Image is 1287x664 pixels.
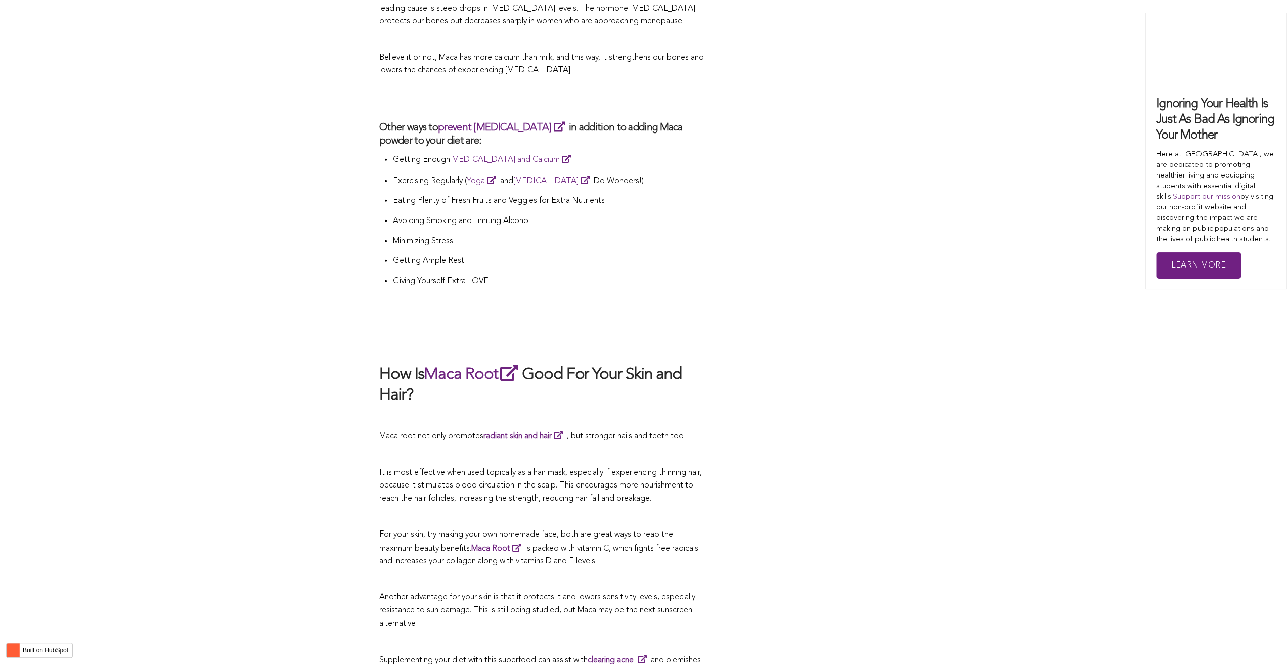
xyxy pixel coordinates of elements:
[471,545,525,553] a: Maca Root
[379,545,698,566] span: is packed with vitamin C, which fights free radicals and increases your collagen along with vitam...
[392,275,708,288] p: Giving Yourself Extra LOVE!
[379,363,708,407] h2: How Is Good For Your Skin and Hair?
[379,530,673,553] span: For your skin, try making your own homemade face, both are great ways to reap the maximum beauty ...
[379,54,704,75] span: Believe it or not, Maca has more calcium than milk, and this way, it strengthens our bones and lo...
[471,545,510,553] span: Maca Root
[19,644,72,657] label: Built on HubSpot
[7,644,19,656] img: HubSpot sprocket logo
[392,255,708,268] p: Getting Ample Rest
[6,643,73,658] button: Built on HubSpot
[379,432,686,440] span: Maca root not only promotes , but stronger nails and teeth too!
[392,215,708,228] p: Avoiding Smoking and Limiting Alcohol
[392,235,708,248] p: Minimizing Stress
[450,156,574,164] a: [MEDICAL_DATA] and Calcium
[379,469,702,503] span: It is most effective when used topically as a hair mask, especially if experiencing thinning hair...
[438,123,569,133] a: prevent [MEDICAL_DATA]
[1236,615,1287,664] iframe: Chat Widget
[1156,252,1241,279] a: Learn More
[392,153,708,167] p: Getting Enough
[379,593,695,627] span: Another advantage for your skin is that it protects it and lowers sensitivity levels, especially ...
[483,432,567,440] a: radiant skin and hair
[379,120,708,148] h3: Other ways to in addition to adding Maca powder to your diet are:
[424,367,522,383] a: Maca Root
[513,177,593,185] a: [MEDICAL_DATA]
[392,195,708,208] p: Eating Plenty of Fresh Fruits and Veggies for Extra Nutrients
[466,177,500,185] a: Yoga
[392,174,708,188] p: Exercising Regularly ( and Do Wonders!)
